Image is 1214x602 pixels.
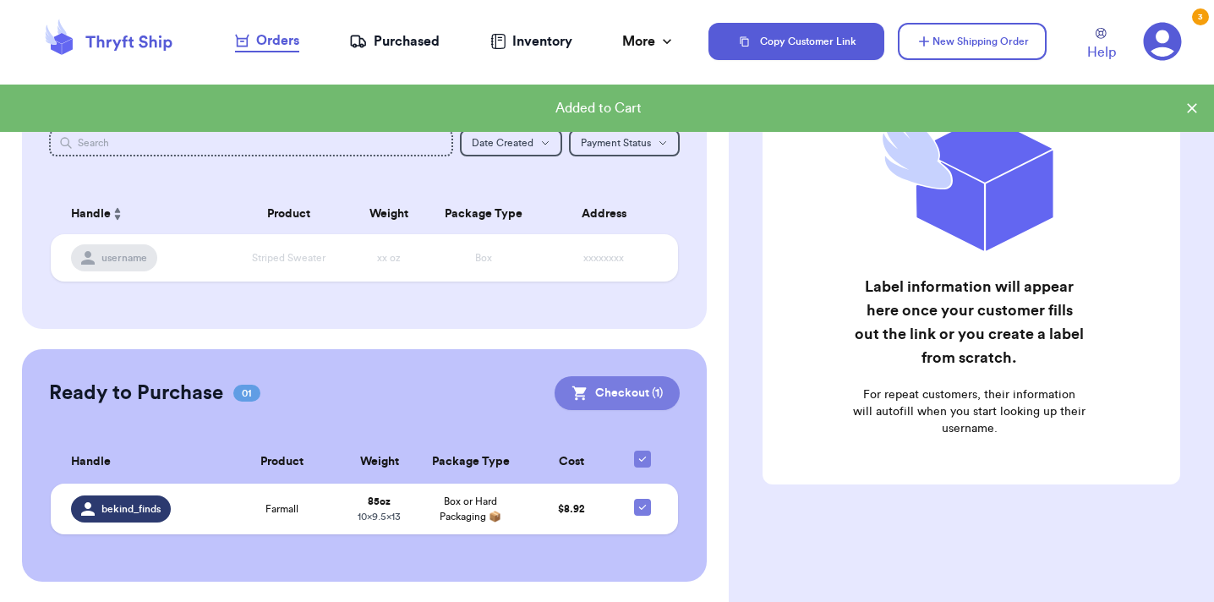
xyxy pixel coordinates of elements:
[440,496,501,522] span: Box or Hard Packaging 📦
[622,31,675,52] div: More
[71,205,111,223] span: Handle
[526,441,617,484] th: Cost
[853,386,1085,437] p: For repeat customers, their information will autofill when you start looking up their username.
[49,129,453,156] input: Search
[377,253,401,263] span: xx oz
[71,453,111,471] span: Handle
[558,504,585,514] span: $ 8.92
[583,253,624,263] span: xxxxxxxx
[475,253,492,263] span: Box
[472,138,533,148] span: Date Created
[539,194,677,234] th: Address
[898,23,1047,60] button: New Shipping Order
[221,441,343,484] th: Product
[265,502,298,516] span: Farmall
[1087,42,1116,63] span: Help
[14,98,1184,118] div: Added to Cart
[343,441,416,484] th: Weight
[227,194,352,234] th: Product
[352,194,427,234] th: Weight
[358,512,401,522] span: 10 x 9.5 x 13
[581,138,651,148] span: Payment Status
[569,129,680,156] button: Payment Status
[101,251,147,265] span: username
[427,194,540,234] th: Package Type
[555,376,680,410] button: Checkout (1)
[368,496,391,506] strong: 85 oz
[1143,22,1182,61] a: 3
[1192,8,1209,25] div: 3
[235,30,299,52] a: Orders
[416,441,526,484] th: Package Type
[349,31,440,52] a: Purchased
[49,380,223,407] h2: Ready to Purchase
[235,30,299,51] div: Orders
[460,129,562,156] button: Date Created
[101,502,161,516] span: bekind_finds
[490,31,572,52] a: Inventory
[708,23,884,60] button: Copy Customer Link
[853,275,1085,369] h2: Label information will appear here once your customer fills out the link or you create a label fr...
[233,385,260,402] span: 01
[1087,28,1116,63] a: Help
[111,204,124,224] button: Sort ascending
[252,253,325,263] span: Striped Sweater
